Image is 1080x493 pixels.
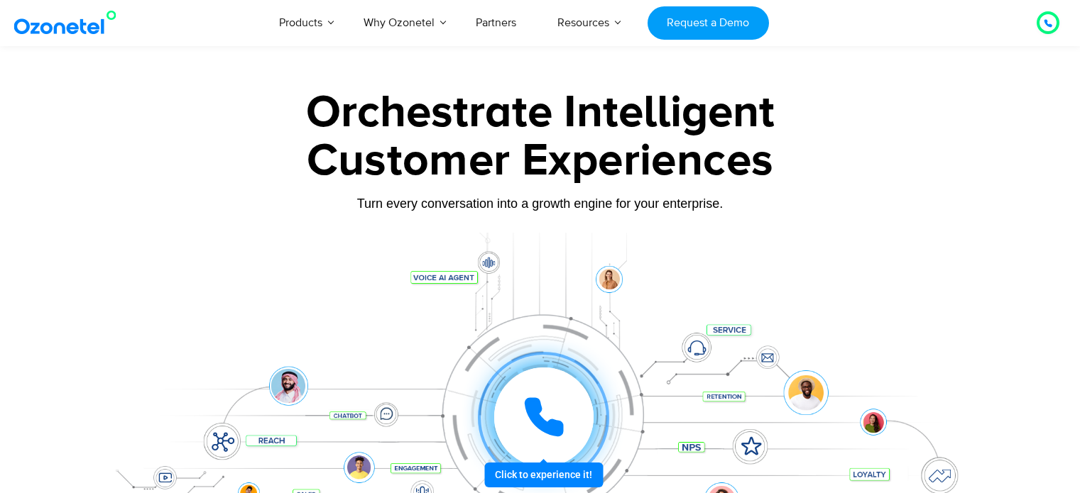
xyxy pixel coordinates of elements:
[648,6,769,40] a: Request a Demo
[97,127,984,195] div: Customer Experiences
[97,90,984,135] div: Orchestrate Intelligent
[97,196,984,211] div: Turn every conversation into a growth engine for your enterprise.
